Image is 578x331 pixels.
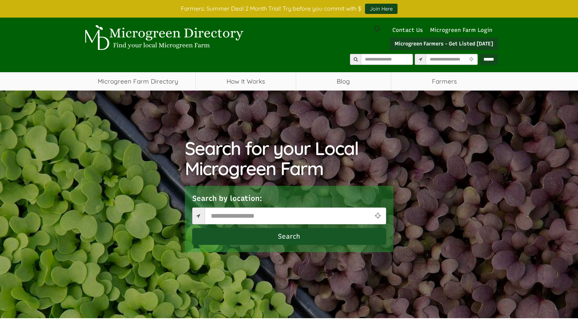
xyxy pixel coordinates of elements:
i: Use Current Location [373,212,382,219]
a: Contact Us [389,27,426,33]
a: Microgreen Farmers - Get Listed [DATE] [390,38,498,50]
label: Search by location: [192,193,262,204]
h1: Search for your Local Microgreen Farm [185,138,394,179]
button: Search [192,228,386,245]
a: Microgreen Farm Login [430,27,496,33]
i: Use Current Location [467,57,475,62]
a: How It Works [196,72,296,91]
a: Join Here [365,4,398,14]
div: Farmers: Summer Deal 2 Month Trial! Try before you commit with $ [75,4,503,14]
a: Microgreen Farm Directory [81,72,196,91]
img: Microgreen Directory [81,25,245,51]
span: Farmers [391,72,498,91]
a: Blog [296,72,391,91]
